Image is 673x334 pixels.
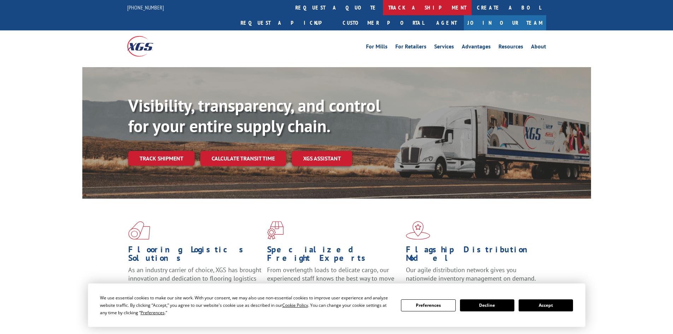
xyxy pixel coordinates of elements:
a: Services [434,44,454,52]
a: Join Our Team [464,15,546,30]
p: From overlength loads to delicate cargo, our experienced staff knows the best way to move your fr... [267,266,401,297]
span: As an industry carrier of choice, XGS has brought innovation and dedication to flooring logistics... [128,266,261,291]
a: Resources [498,44,523,52]
a: [PHONE_NUMBER] [127,4,164,11]
button: Preferences [401,299,455,311]
div: We use essential cookies to make our site work. With your consent, we may also use non-essential ... [100,294,392,316]
a: For Retailers [395,44,426,52]
a: Customer Portal [337,15,429,30]
img: xgs-icon-focused-on-flooring-red [267,221,284,240]
a: Agent [429,15,464,30]
a: Track shipment [128,151,195,166]
a: For Mills [366,44,388,52]
img: xgs-icon-total-supply-chain-intelligence-red [128,221,150,240]
a: Request a pickup [235,15,337,30]
a: XGS ASSISTANT [292,151,352,166]
button: Decline [460,299,514,311]
h1: Flagship Distribution Model [406,245,539,266]
div: Cookie Consent Prompt [88,283,585,327]
a: Calculate transit time [200,151,286,166]
button: Accept [519,299,573,311]
img: xgs-icon-flagship-distribution-model-red [406,221,430,240]
span: Cookie Policy [282,302,308,308]
b: Visibility, transparency, and control for your entire supply chain. [128,94,380,137]
span: Preferences [141,310,165,316]
a: About [531,44,546,52]
h1: Specialized Freight Experts [267,245,401,266]
h1: Flooring Logistics Solutions [128,245,262,266]
span: Our agile distribution network gives you nationwide inventory management on demand. [406,266,536,282]
a: Advantages [462,44,491,52]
